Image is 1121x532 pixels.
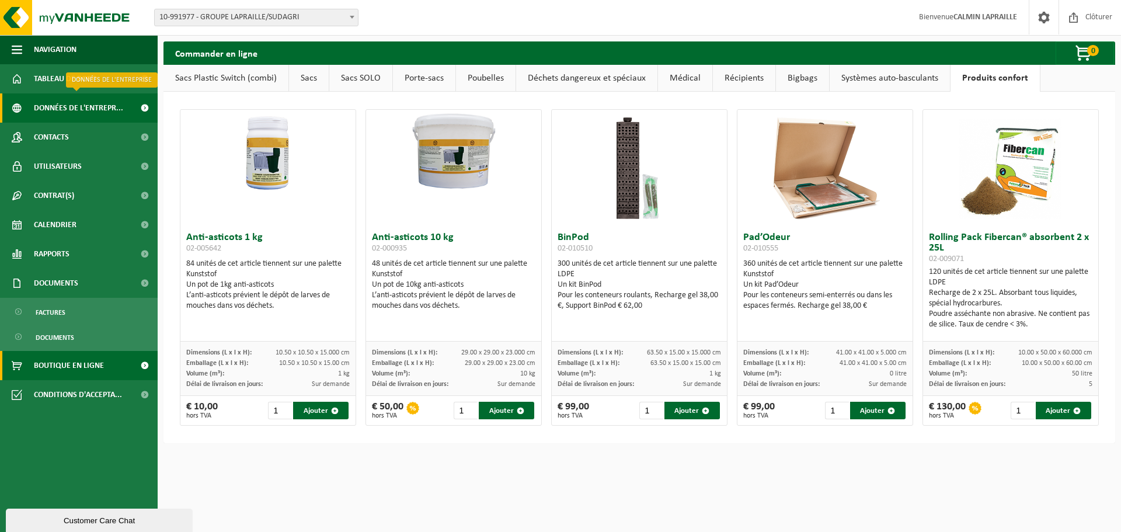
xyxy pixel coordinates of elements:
[454,402,478,419] input: 1
[372,370,410,377] span: Volume (m³):
[951,65,1040,92] a: Produits confort
[289,65,329,92] a: Sacs
[850,402,906,419] button: Ajouter
[825,402,849,419] input: 1
[743,349,809,356] span: Dimensions (L x l x H):
[34,93,123,123] span: Données de l'entrepr...
[372,412,403,419] span: hors TVA
[558,349,623,356] span: Dimensions (L x l x H):
[186,269,350,280] div: Kunststof
[743,381,820,388] span: Délai de livraison en jours:
[372,360,434,367] span: Emballage (L x l x H):
[186,280,350,290] div: Un pot de 1kg anti-asticots
[647,349,721,356] span: 63.50 x 15.00 x 15.000 cm
[929,309,1092,330] div: Poudre asséchante non abrasive. Ne contient pas de silice. Taux de cendre < 3%.
[312,381,350,388] span: Sur demande
[268,402,292,419] input: 1
[34,380,122,409] span: Conditions d'accepta...
[186,360,248,367] span: Emballage (L x l x H):
[36,326,74,349] span: Documents
[953,13,1017,22] strong: CALMIN LAPRAILLE
[372,280,535,290] div: Un pot de 10kg anti-asticots
[366,110,541,197] img: 02-000935
[186,349,252,356] span: Dimensions (L x l x H):
[34,35,76,64] span: Navigation
[929,381,1005,388] span: Délai de livraison en jours:
[929,267,1092,330] div: 120 unités de cet article tiennent sur une palette
[1022,360,1092,367] span: 10.00 x 50.00 x 60.00 cm
[186,259,350,311] div: 84 unités de cet article tiennent sur une palette
[558,370,596,377] span: Volume (m³):
[929,255,964,263] span: 02-009071
[743,402,775,419] div: € 99,00
[929,370,967,377] span: Volume (m³):
[293,402,349,419] button: Ajouter
[743,269,907,280] div: Kunststof
[34,239,69,269] span: Rapports
[929,349,994,356] span: Dimensions (L x l x H):
[372,244,407,253] span: 02-000935
[581,110,698,227] img: 02-010510
[743,412,775,419] span: hors TVA
[520,370,535,377] span: 10 kg
[1056,41,1114,65] button: 0
[186,244,221,253] span: 02-005642
[497,381,535,388] span: Sur demande
[3,326,155,348] a: Documents
[743,232,907,256] h3: Pad’Odeur
[34,64,97,93] span: Tableau de bord
[767,110,883,227] img: 02-010555
[743,259,907,311] div: 360 unités de cet article tiennent sur une palette
[658,65,712,92] a: Médical
[650,360,721,367] span: 63.50 x 15.00 x 15.00 cm
[6,506,195,532] iframe: chat widget
[186,232,350,256] h3: Anti-asticots 1 kg
[952,110,1069,227] img: 02-009071
[393,65,455,92] a: Porte-sacs
[830,65,950,92] a: Systèmes auto-basculants
[186,370,224,377] span: Volume (m³):
[456,65,516,92] a: Poubelles
[683,381,721,388] span: Sur demande
[558,232,721,256] h3: BinPod
[664,402,720,419] button: Ajouter
[372,232,535,256] h3: Anti-asticots 10 kg
[34,210,76,239] span: Calendrier
[186,412,218,419] span: hors TVA
[34,123,69,152] span: Contacts
[929,360,991,367] span: Emballage (L x l x H):
[1036,402,1091,419] button: Ajouter
[929,412,966,419] span: hors TVA
[372,381,448,388] span: Délai de livraison en jours:
[743,244,778,253] span: 02-010555
[372,402,403,419] div: € 50,00
[743,280,907,290] div: Un kit Pad’Odeur
[34,351,104,380] span: Boutique en ligne
[1089,381,1092,388] span: 5
[479,402,534,419] button: Ajouter
[186,290,350,311] div: L’anti-asticots prévient le dépôt de larves de mouches dans vos déchets.
[461,349,535,356] span: 29.00 x 29.00 x 23.000 cm
[869,381,907,388] span: Sur demande
[465,360,535,367] span: 29.00 x 29.00 x 23.00 cm
[558,244,593,253] span: 02-010510
[743,370,781,377] span: Volume (m³):
[34,269,78,298] span: Documents
[743,290,907,311] div: Pour les conteneurs semi-enterrés ou dans les espaces fermés. Recharge gel 38,00 €
[163,65,288,92] a: Sacs Plastic Switch (combi)
[372,290,535,311] div: L’anti-asticots prévient le dépôt de larves de mouches dans vos déchets.
[558,290,721,311] div: Pour les conteneurs roulants, Recharge gel 38,00 €, Support BinPod € 62,00
[558,402,589,419] div: € 99,00
[558,259,721,311] div: 300 unités de cet article tiennent sur une palette
[709,370,721,377] span: 1 kg
[279,360,350,367] span: 10.50 x 10.50 x 15.00 cm
[276,349,350,356] span: 10.50 x 10.50 x 15.000 cm
[163,41,269,64] h2: Commander en ligne
[929,288,1092,309] div: Recharge de 2 x 25L. Absorbant tous liquides, spécial hydrocarbures.
[155,9,358,26] span: 10-991977 - GROUPE LAPRAILLE/SUDAGRI
[558,269,721,280] div: LDPE
[840,360,907,367] span: 41.00 x 41.00 x 5.00 cm
[890,370,907,377] span: 0 litre
[929,277,1092,288] div: LDPE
